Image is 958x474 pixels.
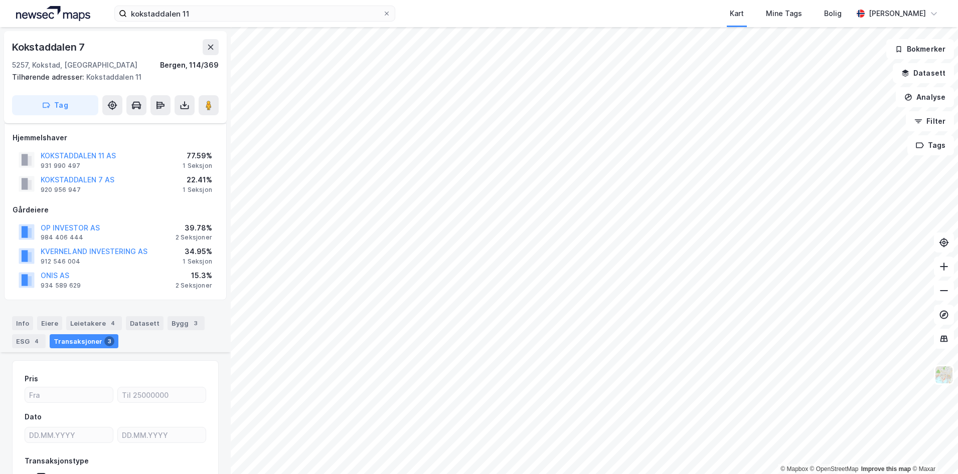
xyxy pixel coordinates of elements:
span: Tilhørende adresser: [12,73,86,81]
div: 920 956 947 [41,186,81,194]
div: 77.59% [183,150,212,162]
button: Datasett [893,63,954,83]
button: Tag [12,95,98,115]
a: Mapbox [780,465,808,472]
input: Søk på adresse, matrikkel, gårdeiere, leietakere eller personer [127,6,383,21]
div: Dato [25,411,42,423]
div: 39.78% [176,222,212,234]
div: Kokstaddalen 7 [12,39,87,55]
div: 984 406 444 [41,233,83,242]
button: Filter [906,111,954,131]
a: OpenStreetMap [810,465,859,472]
div: Gårdeiere [13,204,218,216]
div: 931 990 497 [41,162,80,170]
div: Mine Tags [766,8,802,20]
div: Bygg [168,316,205,330]
div: Kontrollprogram for chat [908,426,958,474]
div: Kart [730,8,744,20]
div: Bergen, 114/369 [160,59,219,71]
div: 4 [32,336,42,346]
div: Pris [25,373,38,385]
div: Hjemmelshaver [13,132,218,144]
div: 34.95% [183,246,212,258]
div: 2 Seksjoner [176,233,212,242]
img: logo.a4113a55bc3d86da70a041830d287a7e.svg [16,6,90,21]
input: Fra [25,387,113,402]
div: Info [12,316,33,330]
div: Eiere [37,316,62,330]
div: Kokstaddalen 11 [12,71,211,83]
div: ESG [12,334,46,348]
div: [PERSON_NAME] [869,8,926,20]
input: Til 25000000 [118,387,206,402]
div: 2 Seksjoner [176,282,212,290]
iframe: Chat Widget [908,426,958,474]
div: 912 546 004 [41,258,80,266]
div: 934 589 629 [41,282,81,290]
div: 1 Seksjon [183,162,212,170]
div: 3 [104,336,114,346]
div: Leietakere [66,316,122,330]
div: 3 [191,318,201,328]
div: 5257, Kokstad, [GEOGRAPHIC_DATA] [12,59,137,71]
div: Transaksjonstype [25,455,89,467]
div: 1 Seksjon [183,258,212,266]
button: Bokmerker [886,39,954,59]
img: Z [934,365,953,384]
div: 4 [108,318,118,328]
div: 1 Seksjon [183,186,212,194]
input: DD.MM.YYYY [118,427,206,442]
input: DD.MM.YYYY [25,427,113,442]
div: Bolig [824,8,842,20]
button: Analyse [896,87,954,107]
a: Improve this map [861,465,911,472]
div: Datasett [126,316,164,330]
div: 15.3% [176,270,212,282]
button: Tags [907,135,954,155]
div: 22.41% [183,174,212,186]
div: Transaksjoner [50,334,118,348]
